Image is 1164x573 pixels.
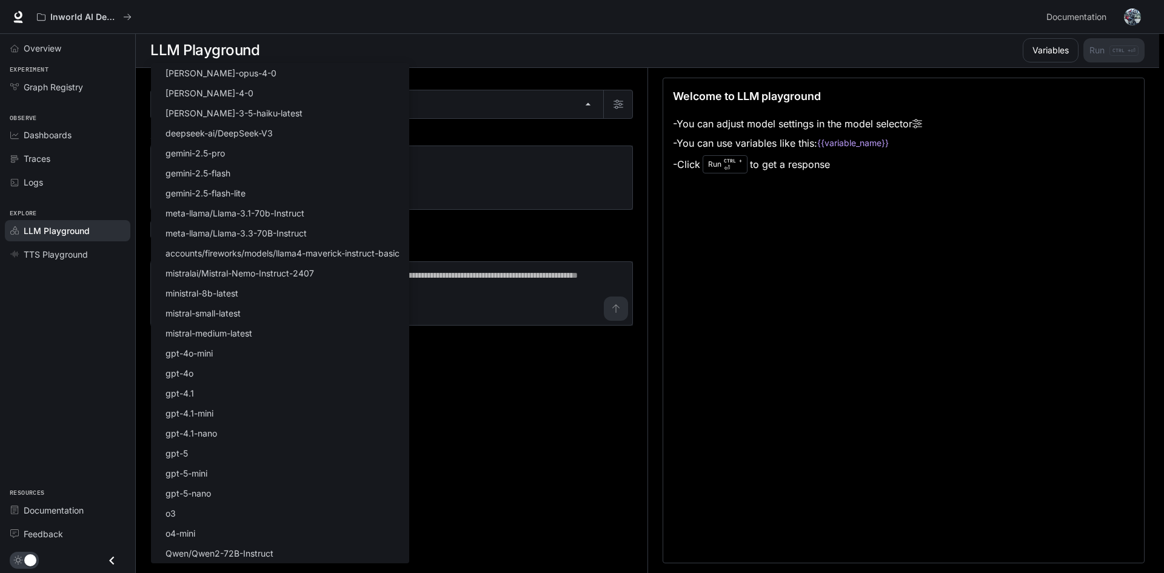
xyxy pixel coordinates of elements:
[166,467,207,480] p: gpt-5-mini
[166,507,176,520] p: o3
[166,267,314,280] p: mistralai/Mistral-Nemo-Instruct-2407
[166,147,225,159] p: gemini-2.5-pro
[166,487,211,500] p: gpt-5-nano
[166,407,213,420] p: gpt-4.1-mini
[166,107,303,119] p: [PERSON_NAME]-3-5-haiku-latest
[166,287,238,300] p: ministral-8b-latest
[166,307,241,320] p: mistral-small-latest
[166,447,188,460] p: gpt-5
[166,187,246,199] p: gemini-2.5-flash-lite
[166,247,400,260] p: accounts/fireworks/models/llama4-maverick-instruct-basic
[166,347,213,360] p: gpt-4o-mini
[166,87,253,99] p: [PERSON_NAME]-4-0
[166,327,252,340] p: mistral-medium-latest
[166,207,304,219] p: meta-llama/Llama-3.1-70b-Instruct
[166,387,194,400] p: gpt-4.1
[166,527,195,540] p: o4-mini
[166,547,273,560] p: Qwen/Qwen2-72B-Instruct
[166,367,193,380] p: gpt-4o
[166,427,217,440] p: gpt-4.1-nano
[166,227,307,240] p: meta-llama/Llama-3.3-70B-Instruct
[166,127,273,139] p: deepseek-ai/DeepSeek-V3
[166,167,230,179] p: gemini-2.5-flash
[166,67,276,79] p: [PERSON_NAME]-opus-4-0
